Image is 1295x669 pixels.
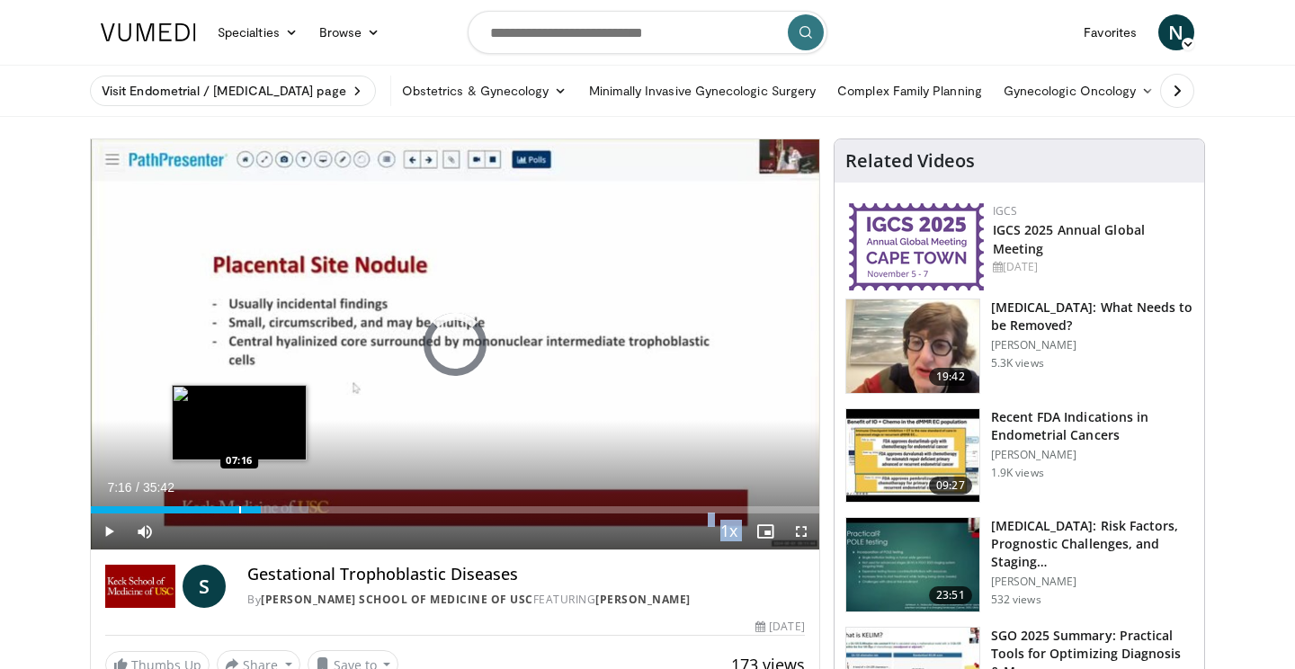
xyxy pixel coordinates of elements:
[991,408,1193,444] h3: Recent FDA Indications in Endometrial Cancers
[391,73,578,109] a: Obstetrics & Gynecology
[183,565,226,608] a: S
[991,466,1044,480] p: 1.9K views
[261,592,533,607] a: [PERSON_NAME] School of Medicine of USC
[247,592,805,608] div: By FEATURING
[991,517,1193,571] h3: [MEDICAL_DATA]: Risk Factors, Prognostic Challenges, and Staging…
[207,14,308,50] a: Specialties
[783,513,819,549] button: Fullscreen
[993,259,1190,275] div: [DATE]
[826,73,993,109] a: Complex Family Planning
[247,565,805,584] h4: Gestational Trophoblastic Diseases
[993,203,1018,219] a: IGCS
[143,480,174,495] span: 35:42
[101,23,196,41] img: VuMedi Logo
[136,480,139,495] span: /
[929,477,972,495] span: 09:27
[468,11,827,54] input: Search topics, interventions
[755,619,804,635] div: [DATE]
[849,203,984,290] img: 680d42be-3514-43f9-8300-e9d2fda7c814.png.150x105_q85_autocrop_double_scale_upscale_version-0.2.png
[991,448,1193,462] p: [PERSON_NAME]
[991,356,1044,370] p: 5.3K views
[991,593,1041,607] p: 532 views
[91,506,819,513] div: Progress Bar
[845,517,1193,612] a: 23:51 [MEDICAL_DATA]: Risk Factors, Prognostic Challenges, and Staging… [PERSON_NAME] 532 views
[846,409,979,503] img: 1a4d7a94-9a5b-4ac1-9ecd-82aad068b179.150x105_q85_crop-smart_upscale.jpg
[846,518,979,611] img: 5e86894a-1511-4298-8468-71d497c0f255.150x105_q85_crop-smart_upscale.jpg
[845,408,1193,504] a: 09:27 Recent FDA Indications in Endometrial Cancers [PERSON_NAME] 1.9K views
[991,575,1193,589] p: [PERSON_NAME]
[595,592,691,607] a: [PERSON_NAME]
[1073,14,1148,50] a: Favorites
[846,299,979,393] img: 4d0a4bbe-a17a-46ab-a4ad-f5554927e0d3.150x105_q85_crop-smart_upscale.jpg
[711,513,747,549] button: Playback Rate
[172,385,307,460] img: image.jpeg
[105,565,175,608] img: Keck School of Medicine of USC
[993,73,1165,109] a: Gynecologic Oncology
[107,480,131,495] span: 7:16
[993,221,1145,257] a: IGCS 2025 Annual Global Meeting
[991,338,1193,352] p: [PERSON_NAME]
[747,513,783,549] button: Enable picture-in-picture mode
[845,150,975,172] h4: Related Videos
[991,299,1193,334] h3: [MEDICAL_DATA]: What Needs to be Removed?
[127,513,163,549] button: Mute
[929,368,972,386] span: 19:42
[845,299,1193,394] a: 19:42 [MEDICAL_DATA]: What Needs to be Removed? [PERSON_NAME] 5.3K views
[91,513,127,549] button: Play
[578,73,827,109] a: Minimally Invasive Gynecologic Surgery
[1158,14,1194,50] a: N
[91,139,819,550] video-js: Video Player
[90,76,376,106] a: Visit Endometrial / [MEDICAL_DATA] page
[929,586,972,604] span: 23:51
[308,14,391,50] a: Browse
